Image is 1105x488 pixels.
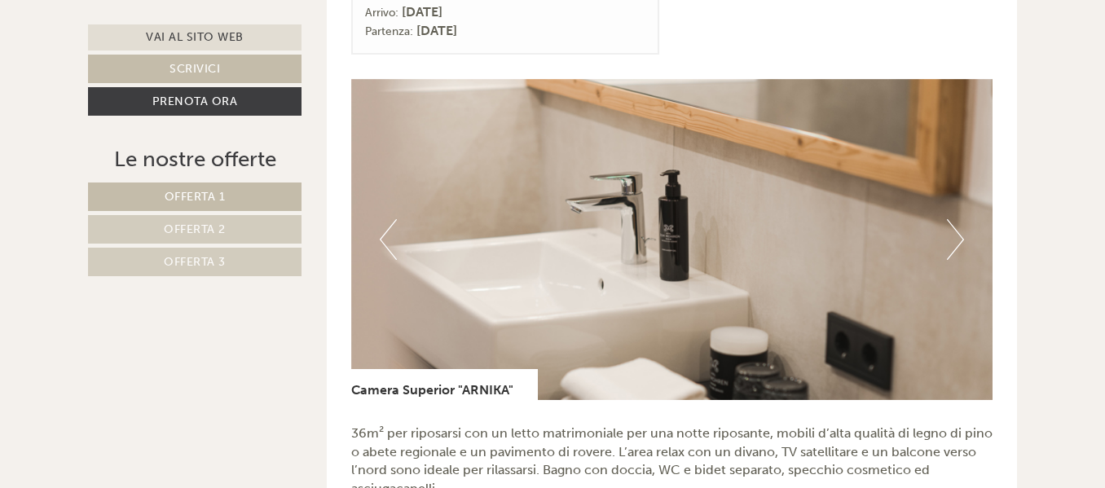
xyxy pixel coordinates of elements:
[947,219,964,260] button: Next
[24,47,257,60] div: Hotel [GEOGRAPHIC_DATA]
[24,79,257,90] small: 16:28
[88,87,302,116] a: Prenota ora
[351,369,538,400] div: Camera Superior "ARNIKA"
[88,55,302,83] a: Scrivici
[365,6,398,20] small: Arrivo:
[380,219,397,260] button: Previous
[416,23,457,38] b: [DATE]
[164,222,226,236] span: Offerta 2
[560,429,643,458] button: Invia
[402,4,442,20] b: [DATE]
[365,24,413,38] small: Partenza:
[351,79,993,400] img: image
[164,255,226,269] span: Offerta 3
[165,190,226,204] span: Offerta 1
[88,144,302,174] div: Le nostre offerte
[88,24,302,51] a: Vai al sito web
[12,44,265,94] div: Buon giorno, come possiamo aiutarla?
[274,12,368,40] div: mercoledì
